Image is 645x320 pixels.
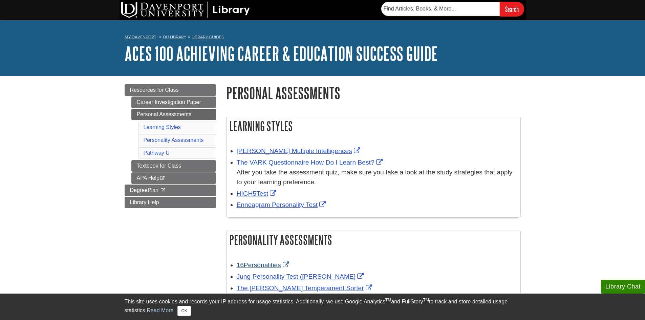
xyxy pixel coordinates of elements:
div: Guide Page Menu [125,84,216,208]
a: DegreePlan [125,185,216,196]
a: APA Help [131,172,216,184]
a: Link opens in new window [237,284,374,292]
a: Library Help [125,197,216,208]
a: ACES 100 Achieving Career & Education Success Guide [125,43,438,64]
span: Library Help [130,199,159,205]
h2: Learning Styles [227,117,520,135]
div: This site uses cookies and records your IP address for usage statistics. Additionally, we use Goo... [125,298,521,316]
a: Library Guides [192,35,224,39]
a: My Davenport [125,34,156,40]
a: Personal Assessments [131,109,216,120]
div: After you take the assessment quiz, make sure you take a look at the study strategies that apply ... [237,168,517,187]
a: Link opens in new window [237,190,278,197]
a: Link opens in new window [237,159,384,166]
img: DU Library [121,2,250,18]
h1: Personal Assessments [226,84,521,102]
button: Close [177,306,191,316]
form: Searches DU Library's articles, books, and more [381,2,524,16]
sup: TM [423,298,429,302]
a: Personality Assessments [144,137,204,143]
a: Link opens in new window [237,261,291,269]
a: Resources for Class [125,84,216,96]
i: This link opens in a new window [159,176,165,180]
a: Learning Styles [144,124,181,130]
i: This link opens in a new window [160,188,166,193]
a: Textbook for Class [131,160,216,172]
nav: breadcrumb [125,33,521,43]
a: Read More [147,307,173,313]
a: Link opens in new window [237,201,328,208]
input: Search [500,2,524,16]
button: Library Chat [601,280,645,294]
a: Career Investigation Paper [131,97,216,108]
a: Pathway U [144,150,170,156]
span: Resources for Class [130,87,179,93]
a: Link opens in new window [237,273,366,280]
a: Link opens in new window [237,147,362,154]
input: Find Articles, Books, & More... [381,2,500,16]
h2: Personality Assessments [227,231,520,249]
sup: TM [385,298,391,302]
span: DegreePlan [130,187,159,193]
a: DU Library [163,35,186,39]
